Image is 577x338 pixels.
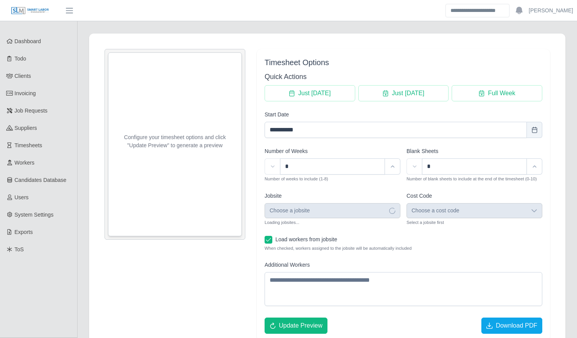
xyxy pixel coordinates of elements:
[527,122,542,138] button: Choose Date
[15,108,48,114] span: Job Requests
[265,192,282,200] label: Jobsite
[445,4,510,17] input: Search
[265,245,542,252] small: When checked, workers assigned to the jobsite will be automatically included
[15,90,36,96] span: Invoicing
[15,73,31,79] span: Clients
[407,147,439,155] label: Blank Sheets
[15,142,42,148] span: Timesheets
[265,220,299,225] small: Loading jobsites...
[108,133,241,150] p: Configure your timesheet options and click "Update Preview" to generate a preview
[265,85,355,101] button: Just Today
[496,321,537,330] span: Download PDF
[15,160,35,166] span: Workers
[265,111,289,119] label: Start Date
[529,7,573,15] a: [PERSON_NAME]
[265,71,542,82] h3: Quick Actions
[15,229,33,235] span: Exports
[15,212,54,218] span: System Settings
[298,89,331,98] span: Just [DATE]
[15,38,41,44] span: Dashboard
[15,194,29,200] span: Users
[265,57,542,68] div: Timesheet Options
[392,89,424,98] span: Just [DATE]
[452,85,542,101] button: Full Week
[275,236,337,242] span: Load workers from jobsite
[488,89,515,98] span: Full Week
[265,147,308,155] label: Number of Weeks
[265,318,327,334] button: Update Preview
[407,192,432,200] label: Cost Code
[407,220,444,225] small: Select a jobsite first
[407,177,537,181] small: Number of blank sheets to include at the end of the timesheet (0-10)
[15,246,24,252] span: ToS
[265,261,310,269] label: Additional Workers
[15,177,67,183] span: Candidates Database
[358,85,449,101] button: Just Tomorrow
[11,7,49,15] img: SLM Logo
[481,318,542,334] button: Download PDF
[265,177,328,181] small: Number of weeks to include (1-8)
[279,321,322,330] span: Update Preview
[15,55,26,62] span: Todo
[15,125,37,131] span: Suppliers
